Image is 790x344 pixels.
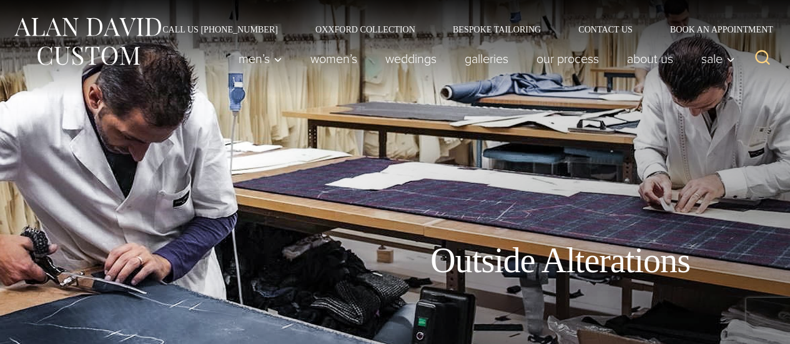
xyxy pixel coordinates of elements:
button: View Search Form [748,44,778,74]
a: Our Process [523,46,613,71]
a: Contact Us [560,25,651,34]
span: Sale [701,52,735,65]
a: Book an Appointment [651,25,778,34]
a: weddings [372,46,451,71]
a: Bespoke Tailoring [434,25,560,34]
img: Alan David Custom [12,14,162,69]
span: Men’s [239,52,282,65]
a: About Us [613,46,688,71]
a: Call Us [PHONE_NUMBER] [144,25,297,34]
a: Oxxford Collection [297,25,434,34]
nav: Primary Navigation [225,46,742,71]
a: Galleries [451,46,523,71]
nav: Secondary Navigation [144,25,778,34]
h1: Outside Alterations [430,240,690,282]
a: Women’s [297,46,372,71]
